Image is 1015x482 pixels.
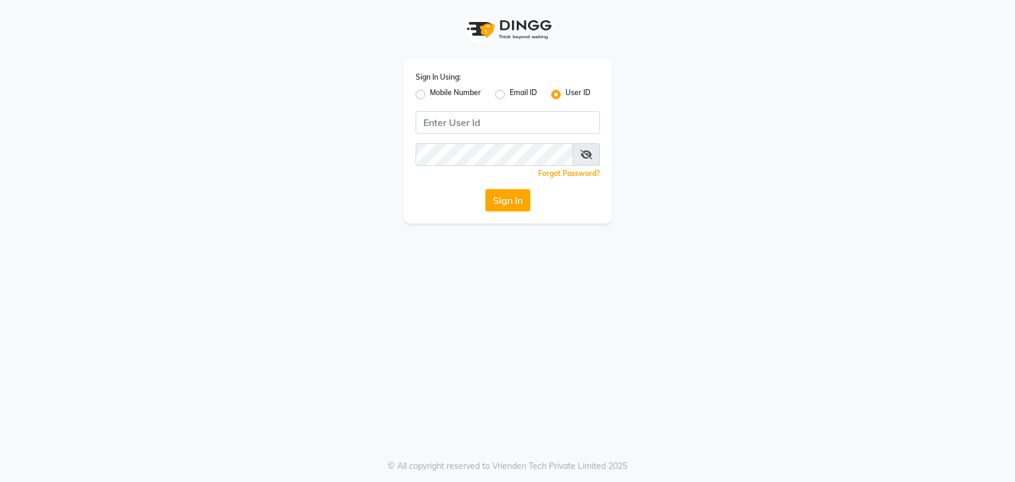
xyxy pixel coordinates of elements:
label: User ID [565,87,590,102]
label: Sign In Using: [416,72,461,83]
input: Username [416,143,573,166]
label: Email ID [510,87,537,102]
img: logo1.svg [460,12,555,47]
label: Mobile Number [430,87,481,102]
a: Forgot Password? [538,169,600,178]
input: Username [416,111,600,134]
button: Sign In [485,189,530,212]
